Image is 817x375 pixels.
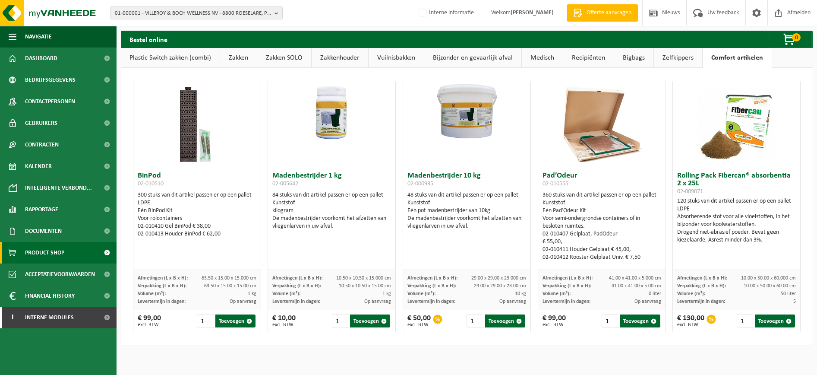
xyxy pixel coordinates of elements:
span: Levertermijn in dagen: [272,299,320,304]
a: Bigbags [614,48,653,68]
div: Absorberende stof voor alle vloeistoffen, in het bijzonder voor koolwaterstoffen. [677,213,796,229]
span: Gebruikers [25,112,57,134]
span: 1 kg [248,291,256,296]
span: 10 kg [515,291,526,296]
input: 1 [602,315,619,327]
span: Afmetingen (L x B x H): [138,276,188,281]
a: Medisch [522,48,563,68]
div: Eén BinPod Kit [138,207,256,215]
span: 10.00 x 50.00 x 60.00 cm [744,283,796,289]
span: 02-000935 [407,181,433,187]
div: De madenbestrijder voorkomt het afzetten van vliegenlarven in uw afval. [272,215,391,230]
span: Interne modules [25,307,74,328]
span: Op aanvraag [230,299,256,304]
span: Rapportage [25,199,58,220]
input: 1 [332,315,349,327]
div: Drogend niet-abrasief poeder. Bevat geen kiezelaarde. Asrest minder dan 3%. [677,229,796,244]
span: Afmetingen (L x B x H): [677,276,727,281]
span: Acceptatievoorwaarden [25,264,95,285]
span: 41.00 x 41.00 x 5.00 cm [612,283,661,289]
strong: [PERSON_NAME] [511,10,554,16]
div: € 50,00 [407,315,431,327]
img: 02-010555 [558,81,645,168]
button: Toevoegen [485,315,525,327]
h3: Madenbestrijder 10 kg [407,172,526,189]
button: 0 [769,31,812,48]
div: € 99,00 [138,315,161,327]
span: 10.50 x 10.50 x 15.00 cm [339,283,391,289]
span: Verpakking (L x B x H): [272,283,321,289]
div: € 130,00 [677,315,704,327]
span: Documenten [25,220,62,242]
span: Volume (m³): [677,291,705,296]
div: Kunststof [543,199,661,207]
div: Kunststof [272,199,391,207]
h2: Bestel online [121,31,176,48]
span: Offerte aanvragen [584,9,634,17]
span: Verpakking (L x B x H): [407,283,456,289]
img: 02-000935 [403,81,530,145]
a: Offerte aanvragen [567,4,638,22]
span: excl. BTW [543,322,566,327]
span: 63.50 x 15.00 x 15.00 cm [204,283,256,289]
span: 02-009071 [677,188,703,195]
span: 10.50 x 10.50 x 15.000 cm [336,276,391,281]
span: Afmetingen (L x B x H): [272,276,322,281]
div: Kunststof [407,199,526,207]
span: Op aanvraag [634,299,661,304]
span: Afmetingen (L x B x H): [543,276,593,281]
div: € 99,00 [543,315,566,327]
span: 50 liter [781,291,796,296]
span: Levertermijn in dagen: [677,299,725,304]
div: 48 stuks van dit artikel passen er op een pallet [407,191,526,230]
span: Op aanvraag [499,299,526,304]
h3: Pad’Odeur [543,172,661,189]
button: Toevoegen [215,315,256,327]
span: Bedrijfsgegevens [25,69,76,91]
div: 84 stuks van dit artikel passen er op een pallet [272,191,391,230]
button: Toevoegen [755,315,795,327]
span: 0 liter [649,291,661,296]
a: Zakken SOLO [257,48,311,68]
span: Afmetingen (L x B x H): [407,276,457,281]
span: Volume (m³): [138,291,166,296]
span: 0 [792,33,801,41]
span: Op aanvraag [364,299,391,304]
span: Levertermijn in dagen: [543,299,590,304]
span: Contracten [25,134,59,156]
span: 63.50 x 15.00 x 15.000 cm [202,276,256,281]
span: Verpakking (L x B x H): [543,283,591,289]
a: Vuilnisbakken [369,48,424,68]
a: Bijzonder en gevaarlijk afval [424,48,521,68]
span: Intelligente verbond... [25,177,92,199]
a: Zakken [220,48,257,68]
span: 02-005642 [272,181,298,187]
span: excl. BTW [677,322,704,327]
span: excl. BTW [138,322,161,327]
div: Eén pot madenbestrijder van 10kg [407,207,526,215]
button: 01-000001 - VILLEROY & BOCH WELLNESS NV - 8800 ROESELARE, POPULIERSTRAAT 1 [110,6,283,19]
span: Dashboard [25,48,57,69]
h3: Rolling Pack Fibercan® absorbentia 2 x 25L [677,172,796,195]
span: Volume (m³): [543,291,571,296]
span: 10.00 x 50.00 x 60.000 cm [741,276,796,281]
div: 300 stuks van dit artikel passen er op een pallet [138,191,256,238]
input: 1 [197,315,214,327]
img: 02-009071 [694,81,780,168]
span: 1 kg [382,291,391,296]
div: LDPE [677,205,796,213]
h3: Madenbestrijder 1 kg [272,172,391,189]
span: excl. BTW [407,322,431,327]
span: Navigatie [25,26,52,48]
div: Voor semi-ondergrondse containers of in besloten ruimtes. 02-010407 Gelplaat, PadOdeur € 55,00, 0... [543,215,661,261]
span: Financial History [25,285,75,307]
label: Interne informatie [417,6,474,19]
div: 360 stuks van dit artikel passen er op een pallet [543,191,661,261]
span: Verpakking (L x B x H): [138,283,186,289]
div: Voor rolcontainers 02-010410 Gel BinPod € 38,00 02-010413 Houder BinPod € 62,00 [138,215,256,238]
img: 02-005642 [268,81,395,145]
span: Contactpersonen [25,91,75,112]
input: 1 [467,315,484,327]
a: Comfort artikelen [703,48,772,68]
span: Verpakking (L x B x H): [677,283,726,289]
